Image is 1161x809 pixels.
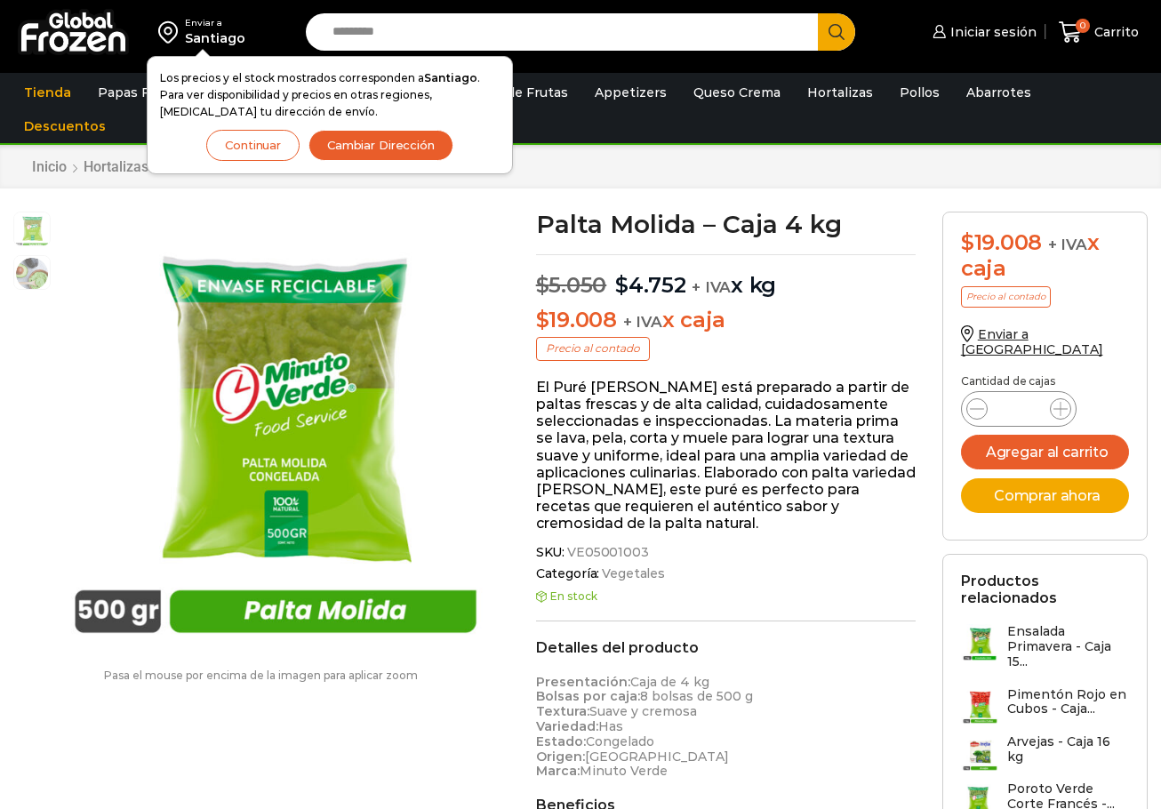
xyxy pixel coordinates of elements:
a: Pulpa de Frutas [457,76,577,109]
p: x kg [536,254,916,299]
button: Comprar ahora [961,478,1129,513]
span: SKU: [536,545,916,560]
p: En stock [536,590,916,603]
button: Continuar [206,130,300,161]
h3: Ensalada Primavera - Caja 15... [1007,624,1129,669]
img: palta-molida [60,212,500,652]
nav: Breadcrumb [31,158,230,175]
h3: Arvejas - Caja 16 kg [1007,734,1129,765]
a: Hortalizas [83,158,149,175]
a: Abarrotes [957,76,1040,109]
p: Precio al contado [961,286,1051,308]
a: Hortalizas [798,76,882,109]
a: Ensalada Primavera - Caja 15... [961,624,1129,677]
strong: Marca: [536,763,580,779]
strong: Textura: [536,703,589,719]
a: Enviar a [GEOGRAPHIC_DATA] [961,326,1103,357]
span: palta-molida [14,256,50,292]
bdi: 5.050 [536,272,607,298]
span: Carrito [1090,23,1139,41]
p: Cantidad de cajas [961,375,1129,388]
a: Inicio [31,158,68,175]
a: Papas Fritas [89,76,188,109]
button: Cambiar Dirección [308,130,453,161]
span: $ [536,272,549,298]
span: Iniciar sesión [946,23,1037,41]
bdi: 19.008 [536,307,617,332]
a: Queso Crema [685,76,789,109]
a: Tienda [15,76,80,109]
p: El Puré [PERSON_NAME] está preparado a partir de paltas frescas y de alta calidad, cuidadosamente... [536,379,916,533]
div: Enviar a [185,17,245,29]
span: $ [961,229,974,255]
h3: Pimentón Rojo en Cubos - Caja... [1007,687,1129,717]
span: $ [536,307,549,332]
h2: Detalles del producto [536,639,916,656]
a: Vegetales [599,566,665,581]
p: Caja de 4 kg 8 bolsas de 500 g Suave y cremosa Has Congelado [GEOGRAPHIC_DATA] Minuto Verde [536,675,916,780]
a: Pollos [891,76,949,109]
p: Pasa el mouse por encima de la imagen para aplicar zoom [13,669,509,682]
span: Categoría: [536,566,916,581]
p: Los precios y el stock mostrados corresponden a . Para ver disponibilidad y precios en otras regi... [160,69,500,121]
a: Pimentón Rojo en Cubos - Caja... [961,687,1129,725]
bdi: 19.008 [961,229,1042,255]
p: x caja [536,308,916,333]
strong: Variedad: [536,718,598,734]
span: + IVA [692,278,731,296]
a: Appetizers [586,76,676,109]
strong: Santiago [424,71,477,84]
div: Santiago [185,29,245,47]
span: + IVA [1048,236,1087,253]
a: Arvejas - Caja 16 kg [961,734,1129,773]
span: $ [615,272,629,298]
bdi: 4.752 [615,272,686,298]
a: Descuentos [15,109,115,143]
span: 0 [1076,19,1090,33]
img: address-field-icon.svg [158,17,185,47]
button: Search button [818,13,855,51]
strong: Presentación: [536,674,630,690]
p: Precio al contado [536,337,650,360]
div: 1 / 2 [60,212,500,652]
h2: Productos relacionados [961,573,1129,606]
span: palta-molida [14,212,50,248]
span: VE05001003 [564,545,649,560]
span: + IVA [623,313,662,331]
strong: Origen: [536,749,585,765]
a: Iniciar sesión [928,14,1037,50]
input: Product quantity [1002,396,1036,421]
h1: Palta Molida – Caja 4 kg [536,212,916,236]
div: x caja [961,230,1129,282]
a: 0 Carrito [1054,12,1143,53]
strong: Estado: [536,733,586,749]
strong: Bolsas por caja: [536,688,640,704]
button: Agregar al carrito [961,435,1129,469]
